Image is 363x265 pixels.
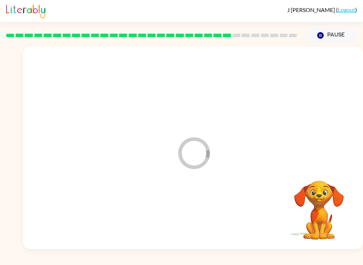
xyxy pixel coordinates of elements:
[306,27,357,44] button: Pause
[287,6,357,13] div: ( )
[287,6,336,13] span: J [PERSON_NAME]
[6,3,45,18] img: Literably
[284,170,354,241] video: Your browser must support playing .mp4 files to use Literably. Please try using another browser.
[338,6,355,13] a: Logout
